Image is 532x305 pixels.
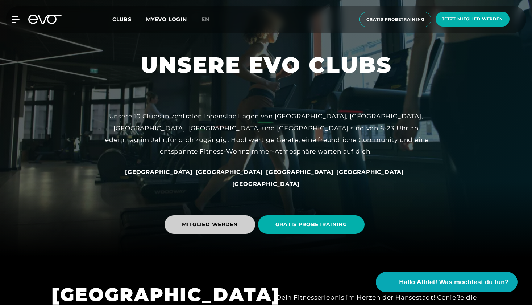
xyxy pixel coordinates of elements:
a: [GEOGRAPHIC_DATA] [266,168,334,175]
a: [GEOGRAPHIC_DATA] [336,168,404,175]
a: MITGLIED WERDEN [165,210,258,239]
a: Gratis Probetraining [357,12,433,27]
a: [GEOGRAPHIC_DATA] [232,180,300,187]
span: GRATIS PROBETRAINING [275,221,347,228]
span: Gratis Probetraining [366,16,424,23]
a: [GEOGRAPHIC_DATA] [125,168,193,175]
a: [GEOGRAPHIC_DATA] [196,168,263,175]
span: Clubs [112,16,132,23]
button: Hallo Athlet! Was möchtest du tun? [376,272,518,292]
span: MITGLIED WERDEN [182,221,238,228]
a: GRATIS PROBETRAINING [258,210,367,239]
span: Jetzt Mitglied werden [442,16,503,22]
a: MYEVO LOGIN [146,16,187,23]
div: Unsere 10 Clubs in zentralen Innenstadtlagen von [GEOGRAPHIC_DATA], [GEOGRAPHIC_DATA], [GEOGRAPHI... [103,110,429,157]
span: en [201,16,209,23]
a: Jetzt Mitglied werden [433,12,512,27]
span: Hallo Athlet! Was möchtest du tun? [399,277,509,287]
div: - - - - [103,166,429,190]
a: Clubs [112,16,146,23]
a: en [201,15,218,24]
h1: UNSERE EVO CLUBS [141,51,392,79]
